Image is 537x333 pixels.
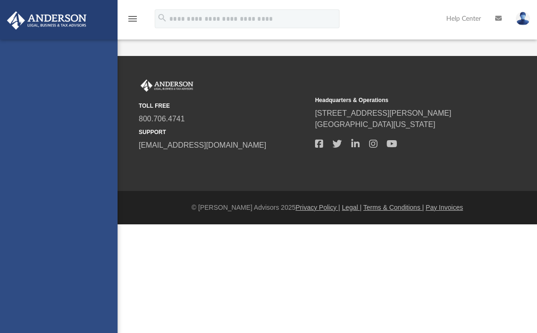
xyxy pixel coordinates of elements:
img: Anderson Advisors Platinum Portal [4,11,89,30]
small: Headquarters & Operations [315,96,485,104]
img: User Pic [516,12,530,25]
a: 800.706.4741 [139,115,185,123]
img: Anderson Advisors Platinum Portal [139,79,195,92]
small: SUPPORT [139,128,308,136]
i: search [157,13,167,23]
a: Terms & Conditions | [363,204,424,211]
a: Legal | [342,204,362,211]
i: menu [127,13,138,24]
div: © [PERSON_NAME] Advisors 2025 [118,203,537,213]
small: TOLL FREE [139,102,308,110]
a: [STREET_ADDRESS][PERSON_NAME] [315,109,451,117]
a: Privacy Policy | [296,204,340,211]
a: Pay Invoices [426,204,463,211]
a: [GEOGRAPHIC_DATA][US_STATE] [315,120,435,128]
a: menu [127,18,138,24]
a: [EMAIL_ADDRESS][DOMAIN_NAME] [139,141,266,149]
